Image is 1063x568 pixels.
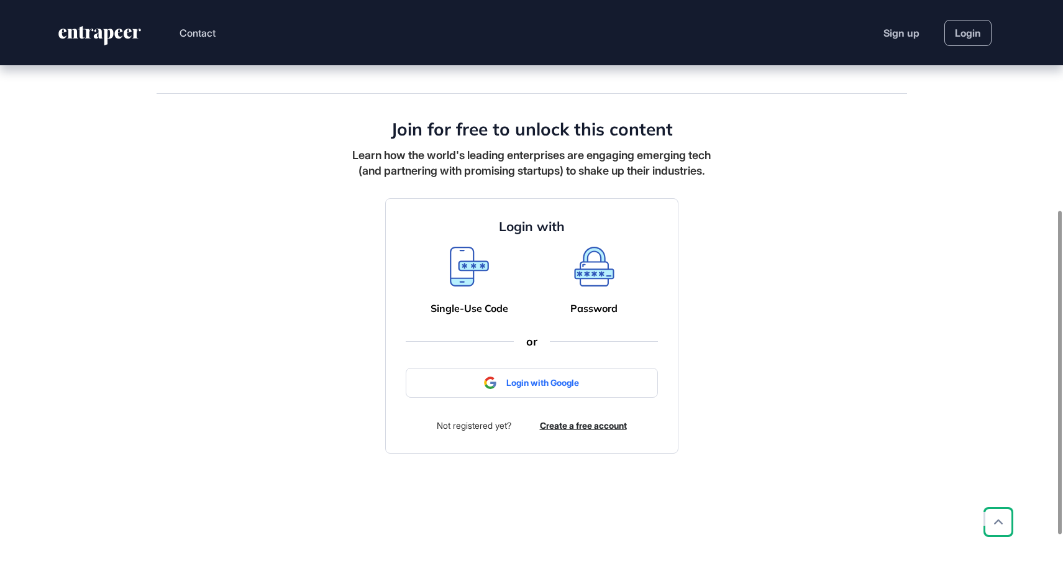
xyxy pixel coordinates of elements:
[514,335,550,349] div: or
[57,26,142,50] a: entrapeer-logo
[437,418,511,433] div: Not registered yet?
[180,25,216,41] button: Contact
[499,219,565,234] h4: Login with
[944,20,992,46] a: Login
[431,303,508,314] a: Single-Use Code
[345,147,718,178] div: Learn how the world's leading enterprises are engaging emerging tech (and partnering with promisi...
[883,25,919,40] a: Sign up
[391,119,673,140] h4: Join for free to unlock this content
[540,419,627,432] a: Create a free account
[570,303,618,314] a: Password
